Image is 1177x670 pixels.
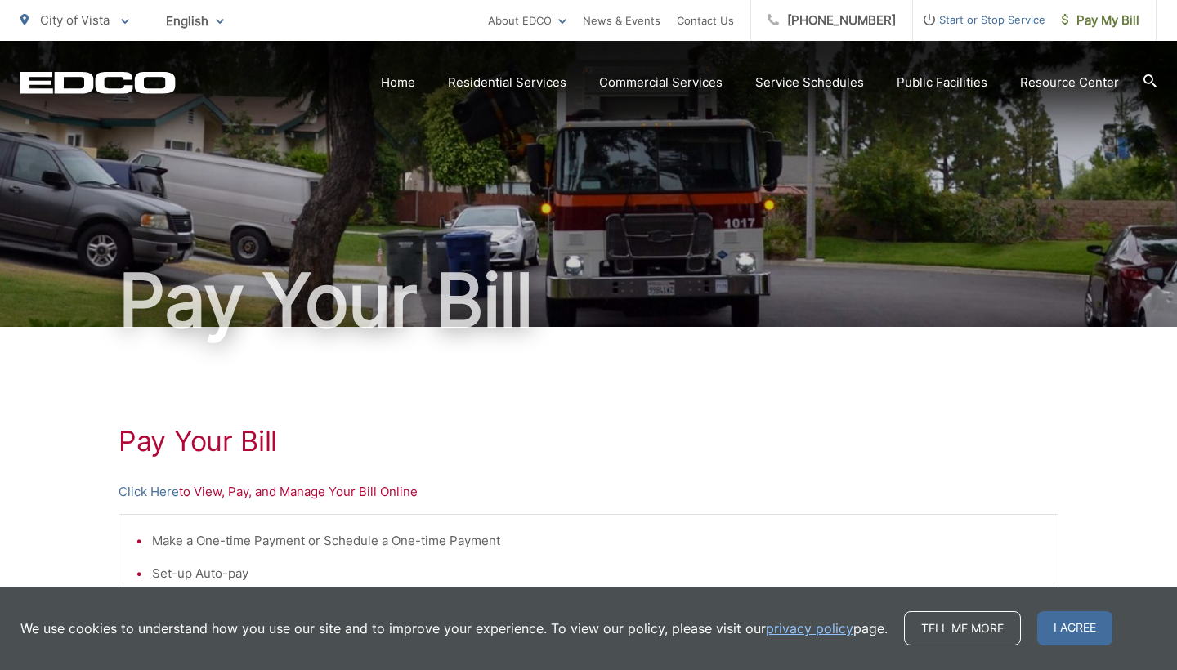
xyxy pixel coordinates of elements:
a: Home [381,73,415,92]
span: City of Vista [40,12,110,28]
li: Make a One-time Payment or Schedule a One-time Payment [152,531,1041,551]
a: Resource Center [1020,73,1119,92]
a: Tell me more [904,611,1021,645]
a: EDCD logo. Return to the homepage. [20,71,176,94]
a: privacy policy [766,619,853,638]
a: Public Facilities [897,73,987,92]
p: to View, Pay, and Manage Your Bill Online [119,482,1058,502]
span: Pay My Bill [1062,11,1139,30]
a: Contact Us [677,11,734,30]
h1: Pay Your Bill [119,425,1058,458]
a: Service Schedules [755,73,864,92]
li: Set-up Auto-pay [152,564,1041,583]
a: Commercial Services [599,73,723,92]
p: We use cookies to understand how you use our site and to improve your experience. To view our pol... [20,619,888,638]
a: News & Events [583,11,660,30]
a: Residential Services [448,73,566,92]
span: English [154,7,236,35]
a: About EDCO [488,11,566,30]
span: I agree [1037,611,1112,645]
a: Click Here [119,482,179,502]
h1: Pay Your Bill [20,260,1157,342]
